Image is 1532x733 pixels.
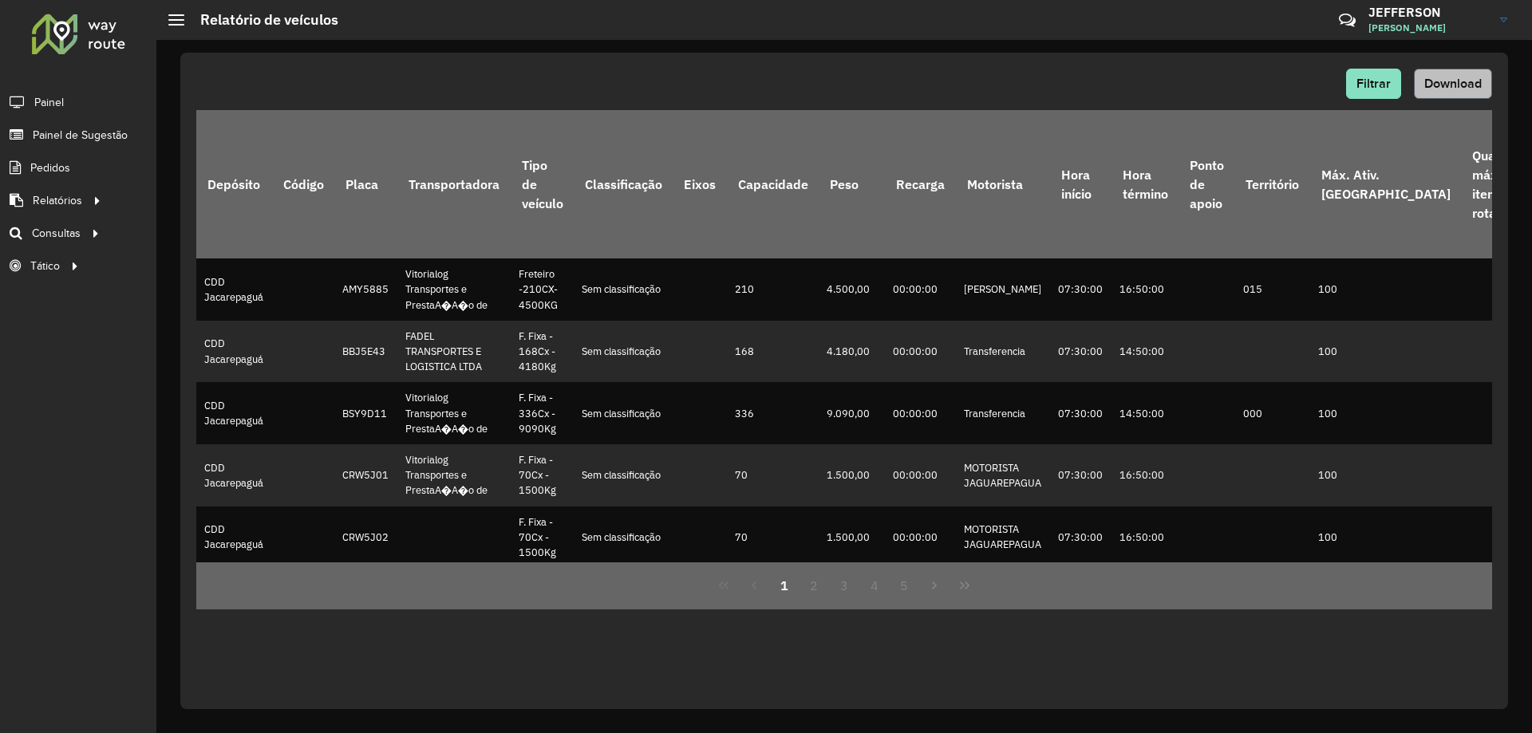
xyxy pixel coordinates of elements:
[956,506,1050,569] td: MOTORISTA JAGUAREPAGUA
[890,570,920,601] button: 5
[919,570,950,601] button: Next Page
[397,110,510,258] th: Transportadora
[1235,258,1310,321] td: 015
[334,506,397,569] td: CRW5J02
[885,444,955,506] td: 00:00:00
[511,382,574,444] td: F. Fixa - 336Cx - 9090Kg
[1050,506,1111,569] td: 07:30:00
[397,444,510,506] td: Vitorialog Transportes e PrestaA�A�o de
[334,321,397,383] td: BBJ5E43
[673,110,727,258] th: Eixos
[334,382,397,444] td: BSY9D11
[33,192,82,209] span: Relatórios
[819,258,885,321] td: 4.500,00
[819,110,885,258] th: Peso
[1050,444,1111,506] td: 07:30:00
[32,225,81,242] span: Consultas
[1111,110,1179,258] th: Hora término
[885,321,955,383] td: 00:00:00
[574,258,673,321] td: Sem classificação
[196,444,272,506] td: CDD Jacarepaguá
[727,258,819,321] td: 210
[511,258,574,321] td: Freteiro -210CX-4500KG
[1235,382,1310,444] td: 000
[30,258,60,274] span: Tático
[196,506,272,569] td: CDD Jacarepaguá
[1346,69,1401,99] button: Filtrar
[1368,5,1488,20] h3: JEFFERSON
[885,110,955,258] th: Recarga
[859,570,890,601] button: 4
[819,506,885,569] td: 1.500,00
[1111,382,1179,444] td: 14:50:00
[511,506,574,569] td: F. Fixa - 70Cx - 1500Kg
[950,570,980,601] button: Last Page
[574,444,673,506] td: Sem classificação
[819,382,885,444] td: 9.090,00
[1235,110,1310,258] th: Território
[334,444,397,506] td: CRW5J01
[574,382,673,444] td: Sem classificação
[196,258,272,321] td: CDD Jacarepaguá
[769,570,800,601] button: 1
[184,11,338,29] h2: Relatório de veículos
[196,382,272,444] td: CDD Jacarepaguá
[1330,3,1364,37] a: Contato Rápido
[196,321,272,383] td: CDD Jacarepaguá
[1310,321,1461,383] td: 100
[799,570,829,601] button: 2
[574,110,673,258] th: Classificação
[727,506,819,569] td: 70
[397,382,510,444] td: Vitorialog Transportes e PrestaA�A�o de
[956,382,1050,444] td: Transferencia
[397,258,510,321] td: Vitorialog Transportes e PrestaA�A�o de
[956,110,1050,258] th: Motorista
[30,160,70,176] span: Pedidos
[727,321,819,383] td: 168
[511,321,574,383] td: F. Fixa - 168Cx - 4180Kg
[1310,110,1461,258] th: Máx. Ativ. [GEOGRAPHIC_DATA]
[727,110,819,258] th: Capacidade
[956,321,1050,383] td: Transferencia
[956,444,1050,506] td: MOTORISTA JAGUAREPAGUA
[819,321,885,383] td: 4.180,00
[885,382,955,444] td: 00:00:00
[34,94,64,111] span: Painel
[1111,321,1179,383] td: 14:50:00
[1179,110,1234,258] th: Ponto de apoio
[1050,258,1111,321] td: 07:30:00
[272,110,334,258] th: Código
[334,258,397,321] td: AMY5885
[1310,444,1461,506] td: 100
[727,444,819,506] td: 70
[397,321,510,383] td: FADEL TRANSPORTES E LOGISTICA LTDA
[511,110,574,258] th: Tipo de veículo
[1310,382,1461,444] td: 100
[1356,77,1391,90] span: Filtrar
[574,321,673,383] td: Sem classificação
[1368,21,1488,35] span: [PERSON_NAME]
[1050,110,1111,258] th: Hora início
[1310,258,1461,321] td: 100
[1111,506,1179,569] td: 16:50:00
[885,506,955,569] td: 00:00:00
[196,110,272,258] th: Depósito
[1111,444,1179,506] td: 16:50:00
[511,444,574,506] td: F. Fixa - 70Cx - 1500Kg
[1414,69,1492,99] button: Download
[574,506,673,569] td: Sem classificação
[1310,506,1461,569] td: 100
[1111,258,1179,321] td: 16:50:00
[956,258,1050,321] td: [PERSON_NAME]
[819,444,885,506] td: 1.500,00
[1050,321,1111,383] td: 07:30:00
[727,382,819,444] td: 336
[33,127,128,144] span: Painel de Sugestão
[885,258,955,321] td: 00:00:00
[334,110,397,258] th: Placa
[1050,382,1111,444] td: 07:30:00
[1424,77,1482,90] span: Download
[829,570,859,601] button: 3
